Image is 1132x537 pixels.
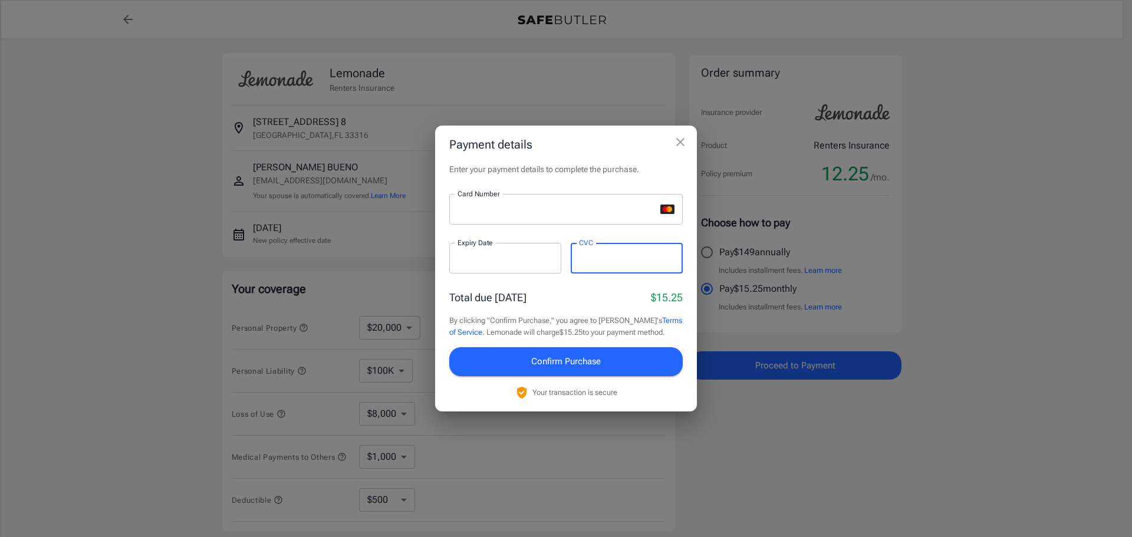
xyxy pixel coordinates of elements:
[449,347,683,375] button: Confirm Purchase
[458,253,553,264] iframe: Secure expiration date input frame
[449,315,683,338] p: By clicking "Confirm Purchase," you agree to [PERSON_NAME]'s . Lemonade will charge $15.25 to you...
[435,126,697,163] h2: Payment details
[669,130,692,154] button: close
[458,189,499,199] label: Card Number
[532,387,617,398] p: Your transaction is secure
[458,238,493,248] label: Expiry Date
[458,204,656,215] iframe: Secure card number input frame
[449,163,683,175] p: Enter your payment details to complete the purchase.
[531,354,601,369] span: Confirm Purchase
[579,238,593,248] label: CVC
[449,289,526,305] p: Total due [DATE]
[579,253,674,264] iframe: Secure CVC input frame
[651,289,683,305] p: $15.25
[449,316,682,337] a: Terms of Service
[660,205,674,214] svg: mastercard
